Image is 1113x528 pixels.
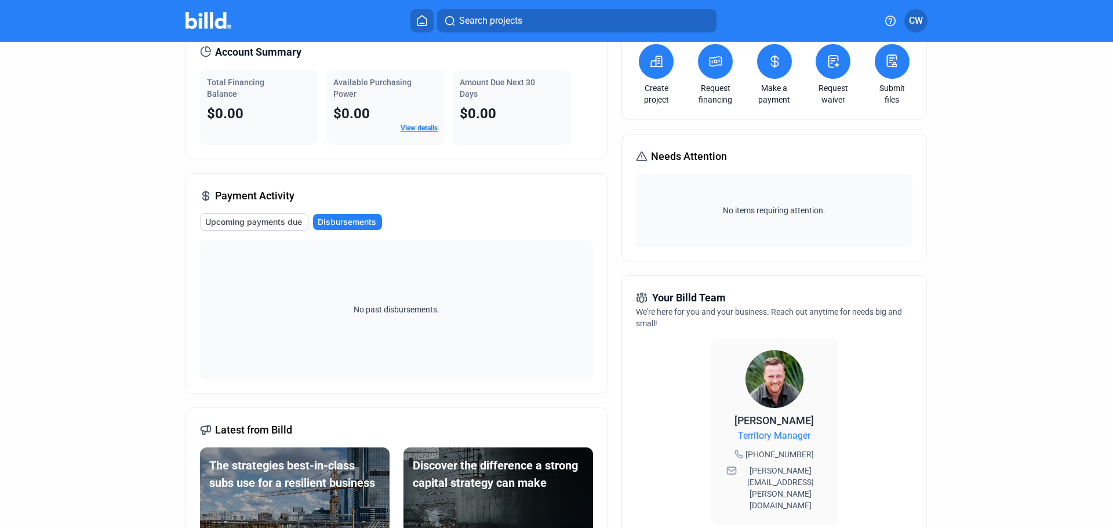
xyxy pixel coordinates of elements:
[413,457,584,491] div: Discover the difference a strong capital strategy can make
[185,12,231,29] img: Billd Company Logo
[333,78,412,99] span: Available Purchasing Power
[745,449,814,460] span: [PHONE_NUMBER]
[745,350,803,408] img: Territory Manager
[754,82,795,105] a: Make a payment
[207,105,243,122] span: $0.00
[460,105,496,122] span: $0.00
[401,124,438,132] a: View details
[651,148,727,165] span: Needs Attention
[205,216,302,228] span: Upcoming payments due
[459,14,522,28] span: Search projects
[313,214,382,230] button: Disbursements
[215,44,301,60] span: Account Summary
[872,82,912,105] a: Submit files
[739,465,823,511] span: [PERSON_NAME][EMAIL_ADDRESS][PERSON_NAME][DOMAIN_NAME]
[215,422,292,438] span: Latest from Billd
[437,9,716,32] button: Search projects
[318,216,376,228] span: Disbursements
[636,307,902,328] span: We're here for you and your business. Reach out anytime for needs big and small!
[652,290,726,306] span: Your Billd Team
[904,9,927,32] button: CW
[200,213,308,231] button: Upcoming payments due
[215,188,294,204] span: Payment Activity
[738,429,810,443] span: Territory Manager
[641,205,907,216] span: No items requiring attention.
[695,82,736,105] a: Request financing
[209,457,380,491] div: The strategies best-in-class subs use for a resilient business
[345,304,448,315] span: No past disbursements.
[813,82,853,105] a: Request waiver
[207,78,264,99] span: Total Financing Balance
[909,14,923,28] span: CW
[333,105,370,122] span: $0.00
[734,414,814,427] span: [PERSON_NAME]
[636,82,676,105] a: Create project
[460,78,535,99] span: Amount Due Next 30 Days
